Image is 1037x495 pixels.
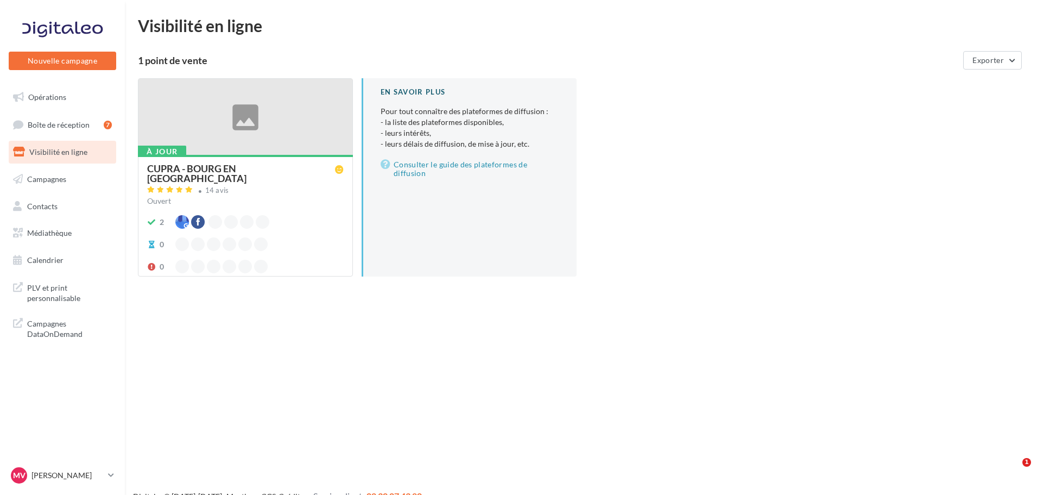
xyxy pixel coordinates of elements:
a: 14 avis [147,185,344,198]
span: Contacts [27,201,58,210]
a: PLV et print personnalisable [7,276,118,308]
p: Pour tout connaître des plateformes de diffusion : [381,106,559,149]
div: Visibilité en ligne [138,17,1024,34]
a: Boîte de réception7 [7,113,118,136]
span: Mv [13,470,26,481]
span: PLV et print personnalisable [27,280,112,304]
span: Campagnes [27,174,66,184]
span: Ouvert [147,196,171,205]
span: Visibilité en ligne [29,147,87,156]
a: Visibilité en ligne [7,141,118,164]
a: Opérations [7,86,118,109]
li: - la liste des plateformes disponibles, [381,117,559,128]
div: 0 [160,239,164,250]
span: Campagnes DataOnDemand [27,316,112,340]
a: Contacts [7,195,118,218]
a: Consulter le guide des plateformes de diffusion [381,158,559,180]
button: Nouvelle campagne [9,52,116,70]
li: - leurs délais de diffusion, de mise à jour, etc. [381,139,559,149]
a: Calendrier [7,249,118,272]
a: Campagnes [7,168,118,191]
div: 0 [160,261,164,272]
div: 7 [104,121,112,129]
iframe: Intercom live chat [1000,458,1026,484]
button: Exporter [963,51,1022,70]
div: CUPRA - BOURG EN [GEOGRAPHIC_DATA] [147,164,335,183]
div: 14 avis [205,187,229,194]
a: Médiathèque [7,222,118,245]
span: Boîte de réception [28,120,90,129]
div: À jour [138,146,186,158]
span: 1 [1022,458,1031,467]
a: Campagnes DataOnDemand [7,312,118,344]
span: Calendrier [27,255,64,265]
p: [PERSON_NAME] [31,470,104,481]
span: Opérations [28,92,66,102]
div: 2 [160,217,164,228]
div: En savoir plus [381,87,559,97]
div: 1 point de vente [138,55,959,65]
span: Médiathèque [27,228,72,237]
a: Mv [PERSON_NAME] [9,465,116,486]
span: Exporter [972,55,1004,65]
li: - leurs intérêts, [381,128,559,139]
